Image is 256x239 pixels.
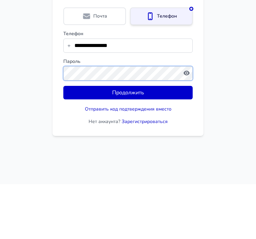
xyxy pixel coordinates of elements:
button: RU [224,3,248,16]
span: Почта [93,68,107,74]
a: Зарегистрироваться [122,173,168,180]
button: Продолжить [63,141,193,154]
h1: С возвращением [63,43,193,54]
label: Пароль [63,113,193,120]
span: + [67,96,71,104]
button: Отправить код подтверждения вместо [85,161,171,167]
span: RU [228,5,244,14]
label: Телефон [63,85,193,92]
span: Телефон [157,68,177,74]
img: OKTA logo [104,1,152,18]
p: Нет аккаунта? [63,173,193,180]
